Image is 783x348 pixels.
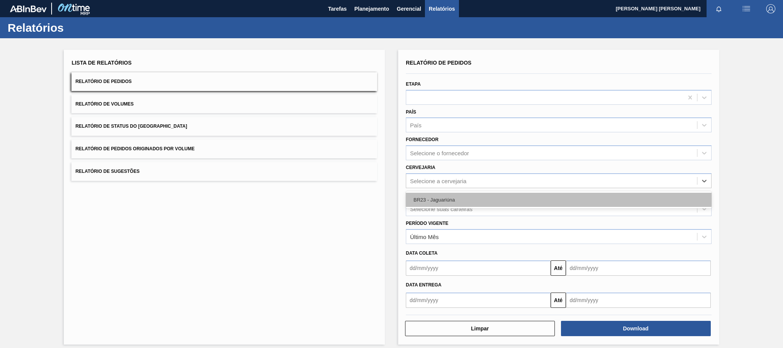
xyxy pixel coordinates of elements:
[551,293,566,308] button: Até
[406,293,551,308] input: dd/mm/yyyy
[766,4,775,13] img: Logout
[406,165,435,170] label: Cervejaria
[406,193,712,207] div: BR23 - Jaguariúna
[8,23,143,32] h1: Relatórios
[405,321,555,336] button: Limpar
[71,140,377,158] button: Relatório de Pedidos Originados por Volume
[410,205,472,212] div: Selecione suas carteiras
[10,5,47,12] img: TNhmsLtSVTkK8tSr43FrP2fwEKptu5GPRR3wAAAABJRU5ErkJggg==
[406,260,551,276] input: dd/mm/yyyy
[406,282,441,288] span: Data entrega
[410,177,467,184] div: Selecione a cervejaria
[71,60,131,66] span: Lista de Relatórios
[75,101,133,107] span: Relatório de Volumes
[551,260,566,276] button: Até
[406,60,472,66] span: Relatório de Pedidos
[406,109,416,115] label: País
[406,250,438,256] span: Data coleta
[429,4,455,13] span: Relatórios
[75,146,195,151] span: Relatório de Pedidos Originados por Volume
[71,162,377,181] button: Relatório de Sugestões
[410,122,421,128] div: País
[410,233,439,240] div: Último Mês
[75,169,139,174] span: Relatório de Sugestões
[566,293,711,308] input: dd/mm/yyyy
[71,95,377,114] button: Relatório de Volumes
[397,4,421,13] span: Gerencial
[566,260,711,276] input: dd/mm/yyyy
[707,3,731,14] button: Notificações
[75,124,187,129] span: Relatório de Status do [GEOGRAPHIC_DATA]
[71,72,377,91] button: Relatório de Pedidos
[406,81,421,87] label: Etapa
[328,4,347,13] span: Tarefas
[561,321,711,336] button: Download
[75,79,131,84] span: Relatório de Pedidos
[354,4,389,13] span: Planejamento
[742,4,751,13] img: userActions
[71,117,377,136] button: Relatório de Status do [GEOGRAPHIC_DATA]
[406,221,448,226] label: Período Vigente
[410,150,469,156] div: Selecione o fornecedor
[406,137,438,142] label: Fornecedor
